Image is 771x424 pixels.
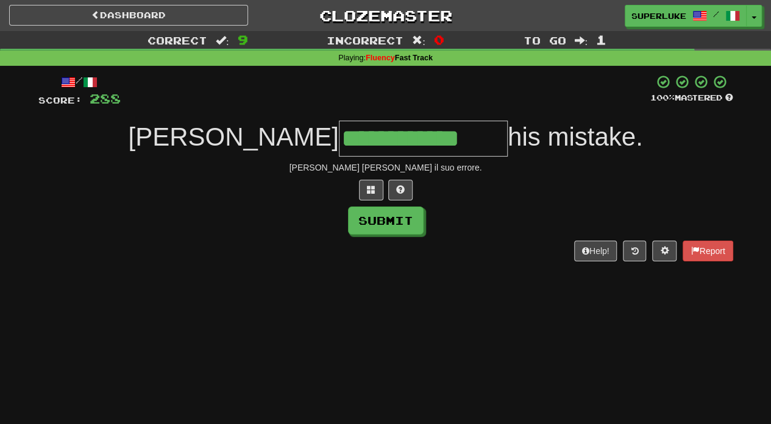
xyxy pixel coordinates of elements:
span: Score: [38,95,82,105]
span: : [412,35,425,46]
div: [PERSON_NAME] [PERSON_NAME] il suo errore. [38,161,733,174]
button: Single letter hint - you only get 1 per sentence and score half the points! alt+h [388,180,413,200]
span: : [574,35,588,46]
button: Report [683,241,733,261]
div: / [38,74,121,90]
strong: Fast Track [366,54,433,62]
span: 100 % [650,93,675,102]
button: Switch sentence to multiple choice alt+p [359,180,383,200]
a: Clozemaster [266,5,505,26]
span: Correct [147,34,207,46]
button: Submit [348,207,424,235]
span: / [713,10,719,18]
div: Mastered [650,93,733,104]
span: superluke [631,10,686,21]
span: [PERSON_NAME] [128,122,338,151]
a: superluke / [625,5,747,27]
button: Help! [574,241,617,261]
span: To go [523,34,566,46]
span: 9 [238,32,248,47]
span: his mistake. [508,122,643,151]
span: 1 [596,32,606,47]
wdautohl-customtag: Fluency [366,54,395,62]
span: 288 [90,91,121,106]
span: 0 [434,32,444,47]
span: Incorrect [327,34,403,46]
a: Dashboard [9,5,248,26]
span: : [216,35,229,46]
button: Round history (alt+y) [623,241,646,261]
